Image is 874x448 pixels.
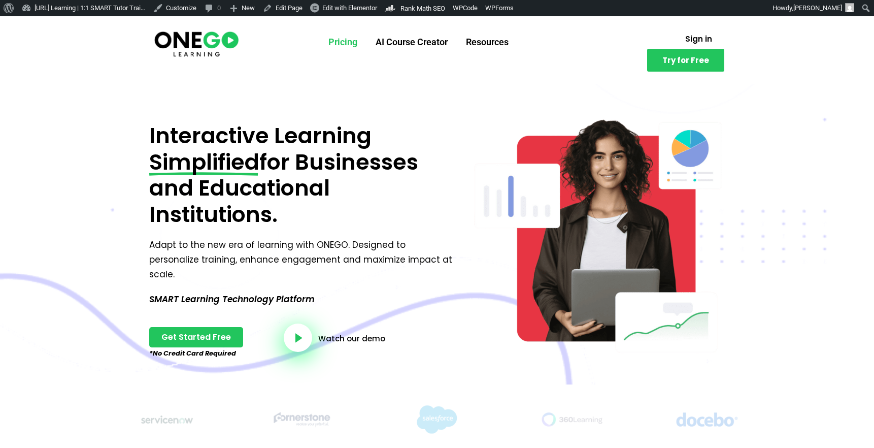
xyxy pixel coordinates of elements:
[457,29,518,55] a: Resources
[382,405,492,434] img: Title
[149,327,243,347] a: Get Started Free
[662,56,709,64] span: Try for Free
[284,324,312,352] a: video-button
[673,29,724,49] a: Sign in
[112,405,222,434] img: Title
[685,35,712,43] span: Sign in
[793,4,842,12] span: [PERSON_NAME]
[319,29,366,55] a: Pricing
[318,335,385,342] a: Watch our demo
[161,333,231,341] span: Get Started Free
[149,120,372,151] span: Interactive Learning
[149,292,456,307] p: SMART Learning Technology Platform
[322,4,377,12] span: Edit with Elementor
[400,5,445,12] span: Rank Math SEO
[247,405,357,434] img: Title
[149,149,259,176] span: Simplified
[149,348,236,358] em: *No Credit Card Required
[647,49,724,72] a: Try for Free
[652,405,762,434] img: Title
[149,238,456,282] p: Adapt to the new era of learning with ONEGO. Designed to personalize training, enhance engagement...
[517,405,627,434] img: Title
[149,147,418,230] span: for Businesses and Educational Institutions.
[366,29,457,55] a: AI Course Creator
